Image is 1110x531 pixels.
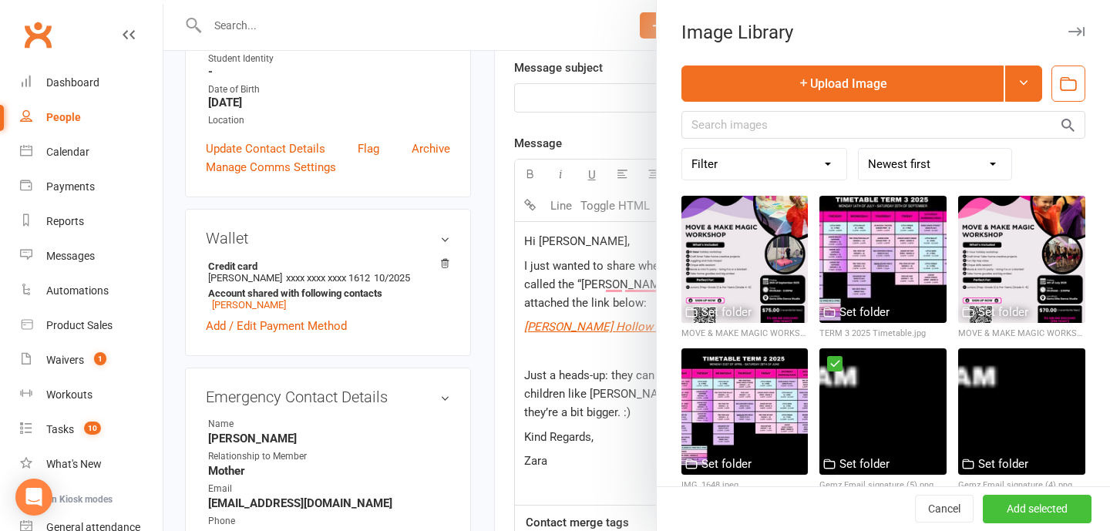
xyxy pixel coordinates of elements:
button: Upload Image [681,66,1004,102]
div: Set folder [978,303,1028,321]
button: Add selected [983,496,1091,523]
a: Dashboard [20,66,163,100]
div: What's New [46,458,102,470]
div: Calendar [46,146,89,158]
a: Workouts [20,378,163,412]
div: Workouts [46,388,92,401]
div: Set folder [839,303,890,321]
a: Reports [20,204,163,239]
a: Product Sales [20,308,163,343]
div: Reports [46,215,84,227]
img: Gemz Email signature (4).png [958,348,1085,476]
div: Open Intercom Messenger [15,479,52,516]
a: Automations [20,274,163,308]
a: Calendar [20,135,163,170]
img: TERM 3 2025 Timetable.jpg [819,196,947,323]
a: Waivers 1 [20,343,163,378]
div: Product Sales [46,319,113,331]
input: Search images [681,111,1085,139]
span: 1 [94,352,106,365]
button: Cancel [915,496,974,523]
div: TERM 3 2025 Timetable.jpg [819,327,947,341]
img: Gemz Email signature (5).png [819,348,947,476]
div: IMG_1648.jpeg [681,479,809,492]
div: MOVE & MAKE MAGIC WORKSHOP (2).png [958,327,1085,341]
div: People [46,111,81,123]
div: Messages [46,250,95,262]
div: Waivers [46,354,84,366]
img: MOVE & MAKE MAGIC WORKSHOP FLYER.png [681,196,809,323]
a: What's New [20,447,163,482]
div: MOVE & MAKE MAGIC WORKSHOP FLYER.png [681,327,809,341]
div: Set folder [978,455,1028,473]
div: Gemz Email signature (4).png [958,479,1085,492]
div: Tasks [46,423,74,435]
div: Payments [46,180,95,193]
img: MOVE & MAKE MAGIC WORKSHOP (2).png [958,196,1085,323]
div: Set folder [839,455,890,473]
a: People [20,100,163,135]
div: Set folder [701,455,752,473]
div: Set folder [701,303,752,321]
div: Image Library [657,22,1110,43]
a: Clubworx [18,15,57,54]
span: 10 [84,422,101,435]
div: Automations [46,284,109,297]
a: Messages [20,239,163,274]
div: Gemz Email signature (5).png [819,479,947,492]
a: Tasks 10 [20,412,163,447]
div: Dashboard [46,76,99,89]
a: Payments [20,170,163,204]
img: IMG_1648.jpeg [681,348,809,476]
